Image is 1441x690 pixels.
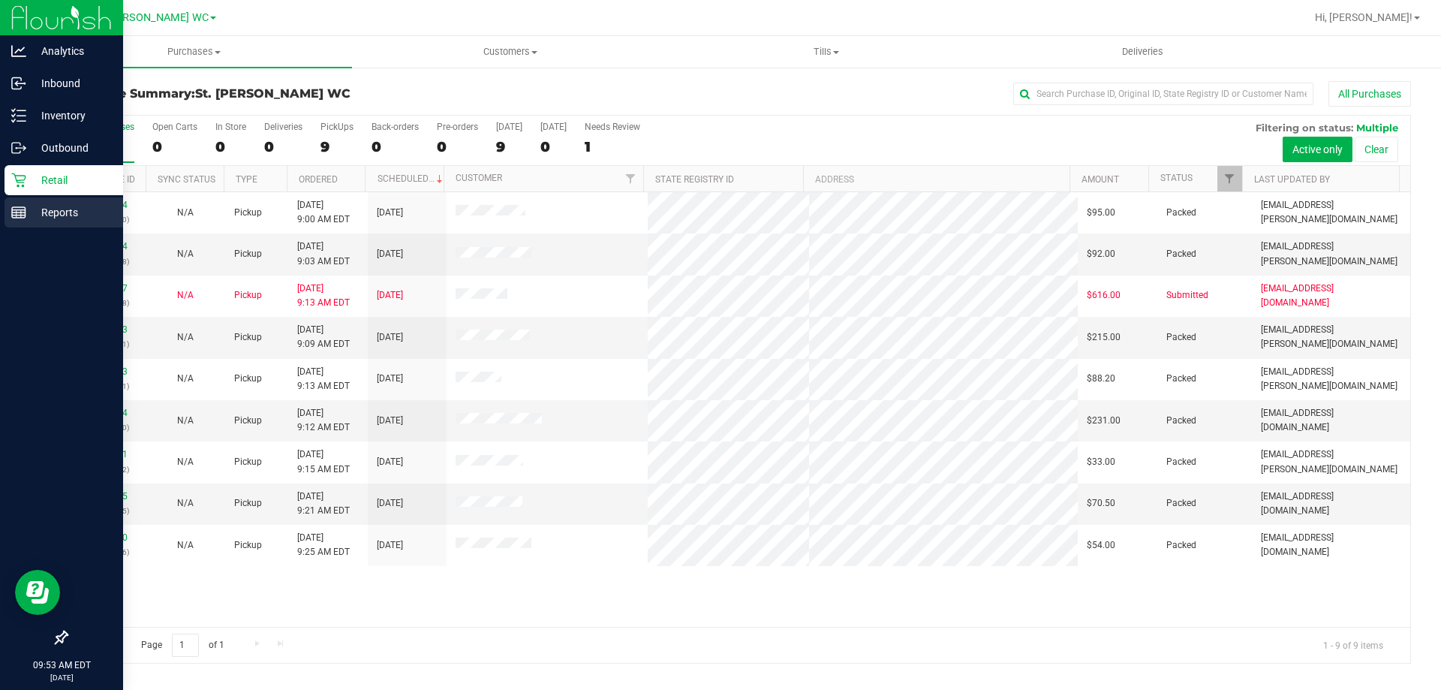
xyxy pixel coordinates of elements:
[540,138,567,155] div: 0
[177,540,194,550] span: Not Applicable
[26,74,116,92] p: Inbound
[297,447,350,476] span: [DATE] 9:15 AM EDT
[177,206,194,220] button: N/A
[377,247,403,261] span: [DATE]
[1087,247,1115,261] span: $92.00
[297,240,350,268] span: [DATE] 9:03 AM EDT
[1261,198,1401,227] span: [EMAIL_ADDRESS][PERSON_NAME][DOMAIN_NAME]
[1261,447,1401,476] span: [EMAIL_ADDRESS][PERSON_NAME][DOMAIN_NAME]
[1087,330,1121,345] span: $215.00
[377,496,403,511] span: [DATE]
[320,122,353,132] div: PickUps
[1166,288,1208,303] span: Submitted
[1355,137,1398,162] button: Clear
[1261,323,1401,351] span: [EMAIL_ADDRESS][PERSON_NAME][DOMAIN_NAME]
[377,414,403,428] span: [DATE]
[177,415,194,426] span: Not Applicable
[1261,240,1401,268] span: [EMAIL_ADDRESS][PERSON_NAME][DOMAIN_NAME]
[320,138,353,155] div: 9
[26,42,116,60] p: Analytics
[177,414,194,428] button: N/A
[297,406,350,435] span: [DATE] 9:12 AM EDT
[297,323,350,351] span: [DATE] 9:09 AM EDT
[377,206,403,220] span: [DATE]
[86,532,128,543] a: 11978280
[26,203,116,221] p: Reports
[11,173,26,188] inline-svg: Retail
[177,456,194,467] span: Not Applicable
[177,373,194,384] span: Not Applicable
[234,330,262,345] span: Pickup
[234,247,262,261] span: Pickup
[11,205,26,220] inline-svg: Reports
[264,138,302,155] div: 0
[1166,206,1196,220] span: Packed
[1166,372,1196,386] span: Packed
[90,11,209,24] span: St. [PERSON_NAME] WC
[297,531,350,559] span: [DATE] 9:25 AM EDT
[177,498,194,508] span: Not Applicable
[1261,406,1401,435] span: [EMAIL_ADDRESS][DOMAIN_NAME]
[86,283,128,294] a: 11977897
[985,36,1301,68] a: Deliveries
[585,122,640,132] div: Needs Review
[585,138,640,155] div: 1
[215,138,246,155] div: 0
[372,138,419,155] div: 0
[26,107,116,125] p: Inventory
[1328,81,1411,107] button: All Purchases
[177,247,194,261] button: N/A
[669,45,983,59] span: Tills
[1311,634,1395,656] span: 1 - 9 of 9 items
[11,44,26,59] inline-svg: Analytics
[26,139,116,157] p: Outbound
[297,198,350,227] span: [DATE] 9:00 AM EDT
[177,330,194,345] button: N/A
[128,634,236,657] span: Page of 1
[1087,414,1121,428] span: $231.00
[195,86,350,101] span: St. [PERSON_NAME] WC
[11,108,26,123] inline-svg: Inventory
[1166,496,1196,511] span: Packed
[1166,247,1196,261] span: Packed
[7,672,116,683] p: [DATE]
[1166,538,1196,553] span: Packed
[86,200,128,210] a: 11977874
[1356,122,1398,134] span: Multiple
[215,122,246,132] div: In Store
[655,174,734,185] a: State Registry ID
[668,36,984,68] a: Tills
[11,76,26,91] inline-svg: Inbound
[1102,45,1184,59] span: Deliveries
[172,634,199,657] input: 1
[1254,174,1330,185] a: Last Updated By
[1087,206,1115,220] span: $95.00
[352,36,668,68] a: Customers
[496,138,522,155] div: 9
[177,288,194,303] button: N/A
[234,538,262,553] span: Pickup
[496,122,522,132] div: [DATE]
[1315,11,1412,23] span: Hi, [PERSON_NAME]!
[1013,83,1313,105] input: Search Purchase ID, Original ID, State Registry ID or Customer Name...
[377,288,403,303] span: [DATE]
[1166,455,1196,469] span: Packed
[378,173,446,184] a: Scheduled
[1082,174,1119,185] a: Amount
[66,87,514,101] h3: Purchase Summary:
[177,332,194,342] span: Not Applicable
[540,122,567,132] div: [DATE]
[1166,330,1196,345] span: Packed
[264,122,302,132] div: Deliveries
[236,174,257,185] a: Type
[234,206,262,220] span: Pickup
[1166,414,1196,428] span: Packed
[234,288,262,303] span: Pickup
[234,455,262,469] span: Pickup
[1087,455,1115,469] span: $33.00
[437,138,478,155] div: 0
[1283,137,1352,162] button: Active only
[377,330,403,345] span: [DATE]
[1261,282,1401,310] span: [EMAIL_ADDRESS][DOMAIN_NAME]
[1261,365,1401,393] span: [EMAIL_ADDRESS][PERSON_NAME][DOMAIN_NAME]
